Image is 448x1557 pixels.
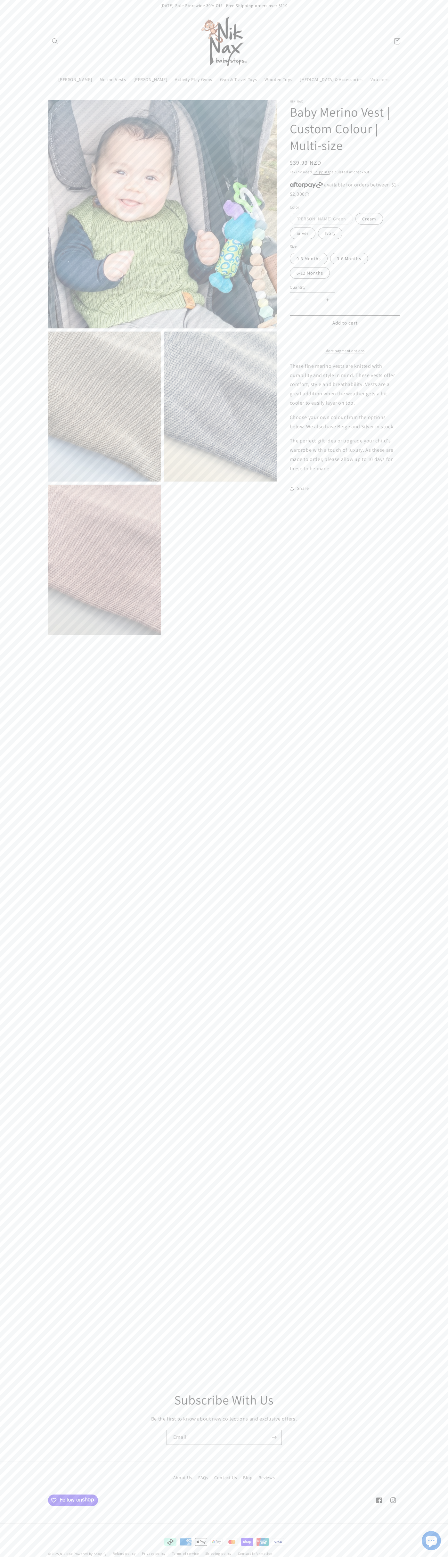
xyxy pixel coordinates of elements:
a: Wooden Toys [261,73,296,86]
a: Terms of service [172,1551,199,1557]
inbox-online-store-chat: Shopify online store chat [420,1531,443,1552]
span: [MEDICAL_DATA] & Accessories [300,77,363,82]
a: Blog [243,1472,252,1483]
summary: Search [48,34,62,48]
span: [DATE] Sale Storewide 30% Off | Free Shipping orders over $110 [160,3,288,8]
a: Powered by Shopify [74,1552,107,1556]
label: 6-12 Months [290,267,330,279]
a: Shipping [314,169,330,174]
p: The perfect gift idea or upgrade your child's wardrobe with a touch of luxury. As these are made ... [290,436,400,473]
a: Refund policy [113,1551,135,1557]
span: Gym & Travel Toys [220,77,257,82]
legend: Size [290,243,298,250]
a: FAQs [198,1472,208,1483]
span: Merino Vests [100,77,126,82]
button: Add to cart [290,315,400,330]
a: Merino Vests [96,73,130,86]
a: Gym & Travel Toys [216,73,261,86]
a: Contact information [238,1551,273,1557]
p: Choose your own colour from the options below. We also have Beige and Silver in stock. [290,413,400,432]
button: Subscribe [267,1430,281,1445]
a: About Us [173,1474,192,1483]
label: Silver [290,227,315,239]
media-gallery: Gallery Viewer [48,100,277,635]
label: 3-6 Months [330,253,368,264]
a: Vouchers [367,73,394,86]
a: [PERSON_NAME] [130,73,171,86]
a: Activity Play Gyms [171,73,216,86]
h1: Baby Merino Vest | Custom Colour | Multi-size [290,103,400,153]
div: Tax included. calculated at checkout. [290,169,400,175]
span: [PERSON_NAME] [134,77,167,82]
p: Be the first to know about new collections and exclusive offers. [112,1414,336,1424]
a: Privacy policy [142,1551,166,1557]
a: [MEDICAL_DATA] & Accessories [296,73,367,86]
summary: Share [290,482,309,496]
legend: Color [290,204,300,210]
p: These fine merino vests are knitted with durability and style in mind. These vests offer comfort,... [290,362,400,408]
small: © 2025, [48,1552,73,1556]
a: Shipping policy [205,1551,232,1557]
label: Ivory [318,227,342,239]
label: Cream [355,213,383,225]
a: Reviews [258,1472,275,1483]
span: [PERSON_NAME] [58,77,92,82]
a: More payment options [290,348,400,354]
span: Vouchers [371,77,390,82]
h2: Subscribe With Us [29,1391,419,1408]
label: [PERSON_NAME] Green [290,213,353,225]
label: 0-3 Months [290,253,328,264]
span: Wooden Toys [265,77,292,82]
a: [PERSON_NAME] [54,73,96,86]
a: Nik Nax [196,13,252,70]
a: Contact Us [214,1472,237,1483]
a: Nik Nax [60,1552,73,1556]
span: Activity Play Gyms [175,77,212,82]
p: Nik Nax [290,100,400,103]
label: Quantity [290,284,400,291]
img: Nik Nax [199,16,250,67]
span: $39.99 NZD [290,158,322,167]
